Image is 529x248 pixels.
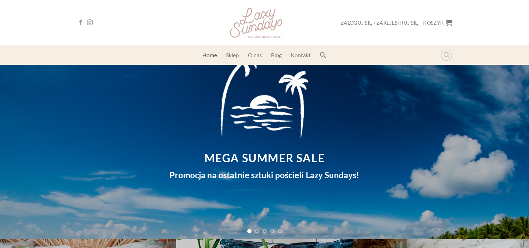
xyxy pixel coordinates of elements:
[204,151,325,165] strong: mega summer sale
[149,168,381,182] h4: Promocja na ostatnie sztuki pościeli Lazy Sundays!
[87,20,93,26] a: Follow on Instagram
[270,229,274,233] li: Page dot 4
[226,49,239,61] a: Sklep
[291,49,311,61] a: Kontakt
[278,229,282,233] li: Page dot 5
[248,49,262,61] a: O nas
[320,48,327,62] a: Search Icon Link
[423,20,444,26] span: Koszyk
[247,229,251,233] li: Page dot 1
[271,49,282,61] a: Blog
[230,8,282,38] img: Lazy Sundays
[78,20,84,26] a: Follow on Facebook
[441,50,452,61] a: Wyszukiwarka
[423,15,452,30] a: Koszyk
[341,20,418,26] span: Zaloguj się / Zarejestruj się
[255,229,259,233] li: Page dot 2
[263,229,267,233] li: Page dot 3
[320,52,327,59] svg: Search
[202,49,217,61] a: Home
[341,16,418,29] a: Zaloguj się / Zarejestruj się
